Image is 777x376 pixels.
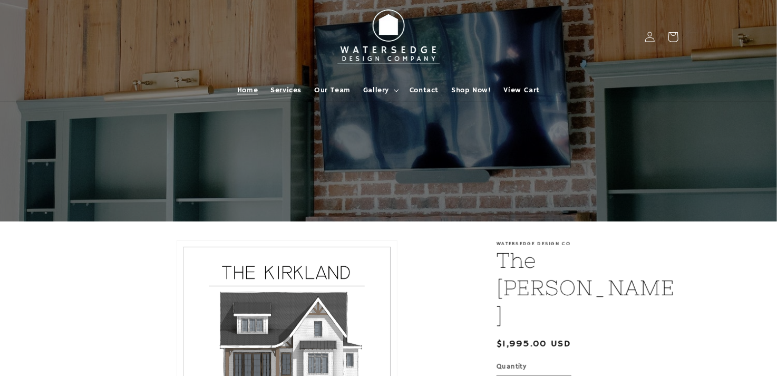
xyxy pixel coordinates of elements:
[410,85,439,95] span: Contact
[314,85,351,95] span: Our Team
[363,85,389,95] span: Gallery
[270,85,302,95] span: Services
[497,240,678,247] p: Watersedge Design Co
[504,85,540,95] span: View Cart
[497,337,571,351] span: $1,995.00 USD
[264,79,308,101] a: Services
[331,4,446,70] img: Watersedge Design Co
[308,79,357,101] a: Our Team
[357,79,403,101] summary: Gallery
[445,79,497,101] a: Shop Now!
[231,79,264,101] a: Home
[451,85,491,95] span: Shop Now!
[497,362,678,372] label: Quantity
[498,79,546,101] a: View Cart
[497,247,678,329] h1: The [PERSON_NAME]
[237,85,258,95] span: Home
[403,79,445,101] a: Contact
